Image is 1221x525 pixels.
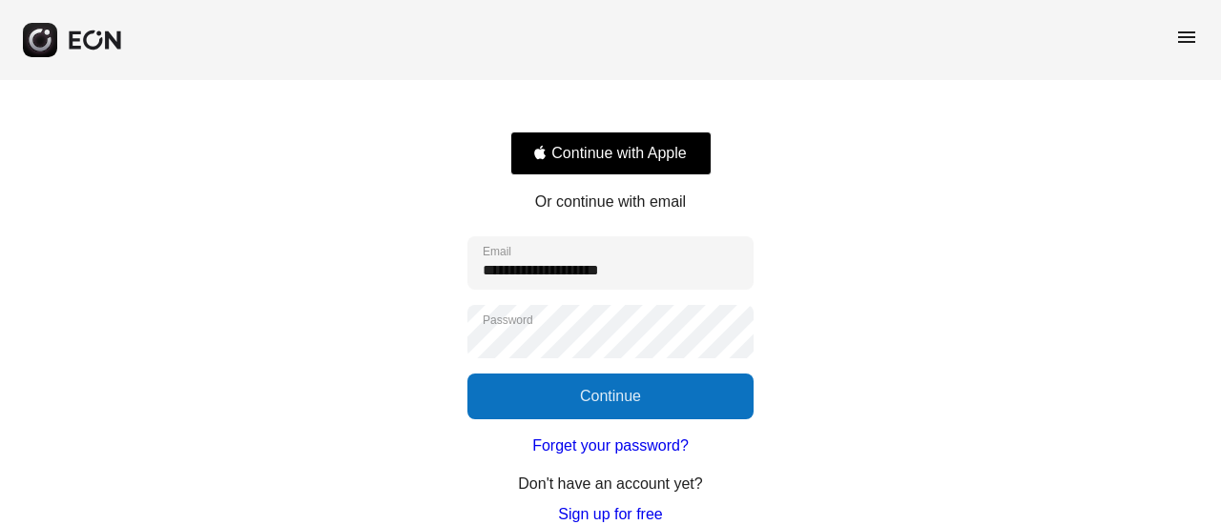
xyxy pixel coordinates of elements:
[483,313,533,328] label: Password
[1175,26,1198,49] span: menu
[501,76,721,118] iframe: Sign in with Google Button
[535,191,686,213] p: Or continue with email
[532,434,689,457] a: Forget your password?
[483,244,511,259] label: Email
[518,473,702,495] p: Don't have an account yet?
[467,374,754,419] button: Continue
[510,131,712,175] button: Signin with apple ID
